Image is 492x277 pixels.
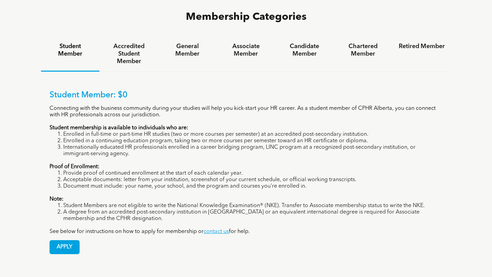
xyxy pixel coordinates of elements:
p: Student Member: $0 [50,90,442,100]
li: Student Members are not eligible to write the National Knowledge Examination® (NKE). Transfer to ... [63,203,442,209]
a: contact us [204,229,229,234]
a: APPLY [50,240,80,254]
h4: Retired Member [399,43,445,50]
li: Acceptable documents: letter from your institution, screenshot of your current schedule, or offic... [63,177,442,183]
p: See below for instructions on how to apply for membership or for help. [50,229,442,235]
h4: Accredited Student Member [106,43,152,65]
p: Connecting with the business community during your studies will help you kick-start your HR caree... [50,105,442,118]
h4: General Member [164,43,210,58]
li: Enrolled in full-time or part-time HR studies (two or more courses per semester) at an accredited... [63,131,442,138]
h4: Candidate Member [282,43,328,58]
li: Provide proof of continued enrollment at the start of each calendar year. [63,170,442,177]
strong: Note: [50,196,64,202]
li: Enrolled in a continuing education program, taking two or more courses per semester toward an HR ... [63,138,442,144]
li: Internationally educated HR professionals enrolled in a career bridging program, LINC program at ... [63,144,442,157]
li: A degree from an accredited post-secondary institution in [GEOGRAPHIC_DATA] or an equivalent inte... [63,209,442,222]
h4: Student Member [47,43,93,58]
strong: Proof of Enrollment: [50,164,99,170]
strong: Student membership is available to individuals who are: [50,125,188,131]
h4: Chartered Member [340,43,386,58]
li: Document must include: your name, your school, and the program and courses you’re enrolled in. [63,183,442,190]
h4: Associate Member [223,43,269,58]
span: APPLY [50,240,79,254]
span: Membership Categories [186,12,306,22]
